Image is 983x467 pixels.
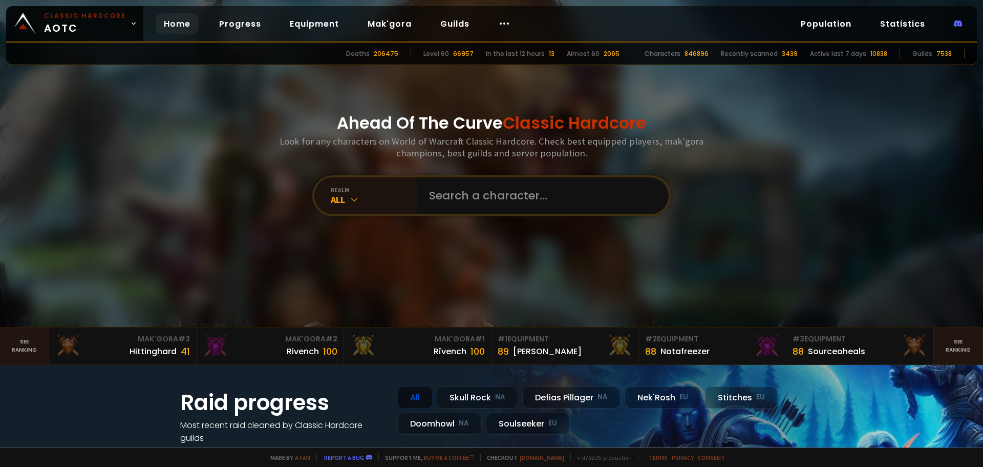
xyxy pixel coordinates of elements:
[397,387,433,409] div: All
[793,334,804,344] span: # 3
[181,344,190,358] div: 41
[495,392,505,402] small: NA
[156,13,199,34] a: Home
[498,334,507,344] span: # 1
[423,454,474,461] a: Buy me a coffee
[203,334,337,344] div: Mak'Gora
[649,454,668,461] a: Terms
[698,454,725,461] a: Consent
[660,345,710,358] div: Notafreezer
[912,49,932,58] div: Guilds
[180,387,385,419] h1: Raid progress
[645,344,656,358] div: 88
[378,454,474,461] span: Support me,
[337,111,646,135] h1: Ahead Of The Curve
[520,454,564,461] a: [DOMAIN_NAME]
[793,13,860,34] a: Population
[498,344,509,358] div: 89
[808,345,865,358] div: Sourceoheals
[437,387,518,409] div: Skull Rock
[197,328,344,364] a: Mak'Gora#2Rivench100
[331,194,417,206] div: All
[397,413,482,435] div: Doomhowl
[936,49,952,58] div: 7538
[705,387,778,409] div: Stitches
[326,334,337,344] span: # 2
[180,445,247,457] a: See all progress
[423,177,656,214] input: Search a character...
[434,345,466,358] div: Rîvench
[625,387,701,409] div: Nek'Rosh
[756,392,765,402] small: EU
[672,454,694,461] a: Privacy
[548,418,557,429] small: EU
[275,135,708,159] h3: Look for any characters on World of Warcraft Classic Hardcore. Check best equipped players, mak'g...
[685,49,709,58] div: 846896
[453,49,474,58] div: 66957
[793,334,927,344] div: Equipment
[604,49,619,58] div: 2065
[459,418,469,429] small: NA
[793,344,804,358] div: 88
[374,49,398,58] div: 206475
[295,454,310,461] a: a fan
[282,13,347,34] a: Equipment
[344,328,491,364] a: Mak'Gora#1Rîvench100
[570,454,632,461] span: v. d752d5 - production
[346,49,370,58] div: Deaths
[180,419,385,444] h4: Most recent raid cleaned by Classic Hardcore guilds
[178,334,190,344] span: # 3
[49,328,197,364] a: Mak'Gora#3Hittinghard41
[6,6,143,41] a: Classic HardcoreAOTC
[503,111,646,134] span: Classic Hardcore
[331,186,417,194] div: realm
[934,328,983,364] a: Seeranking
[498,334,632,344] div: Equipment
[513,345,582,358] div: [PERSON_NAME]
[432,13,478,34] a: Guilds
[549,49,554,58] div: 13
[786,328,934,364] a: #3Equipment88Sourceoheals
[645,334,657,344] span: # 2
[782,49,798,58] div: 3439
[486,49,545,58] div: In the last 12 hours
[522,387,621,409] div: Defias Pillager
[480,454,564,461] span: Checkout
[679,392,688,402] small: EU
[721,49,778,58] div: Recently scanned
[287,345,319,358] div: Rivench
[475,334,485,344] span: # 1
[55,334,190,344] div: Mak'Gora
[44,11,126,21] small: Classic Hardcore
[645,49,680,58] div: Characters
[870,49,887,58] div: 10838
[44,11,126,36] span: AOTC
[211,13,269,34] a: Progress
[491,328,639,364] a: #1Equipment89[PERSON_NAME]
[264,454,310,461] span: Made by
[350,334,485,344] div: Mak'Gora
[872,13,933,34] a: Statistics
[639,328,786,364] a: #2Equipment88Notafreezer
[567,49,600,58] div: Almost 60
[323,344,337,358] div: 100
[597,392,608,402] small: NA
[486,413,570,435] div: Soulseeker
[645,334,780,344] div: Equipment
[130,345,177,358] div: Hittinghard
[324,454,364,461] a: Report a bug
[810,49,866,58] div: Active last 7 days
[471,344,485,358] div: 100
[423,49,449,58] div: Level 60
[359,13,420,34] a: Mak'gora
